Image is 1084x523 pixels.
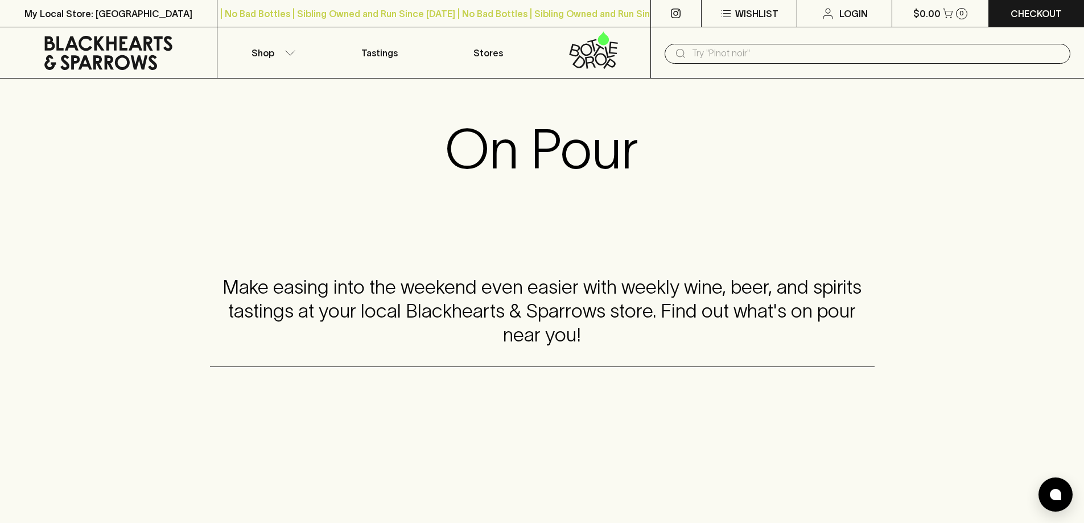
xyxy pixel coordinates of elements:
[325,27,434,78] a: Tastings
[1050,489,1061,500] img: bubble-icon
[24,7,192,20] p: My Local Store: [GEOGRAPHIC_DATA]
[361,46,398,60] p: Tastings
[252,46,274,60] p: Shop
[445,117,639,181] h1: On Pour
[959,10,964,17] p: 0
[839,7,868,20] p: Login
[1011,7,1062,20] p: Checkout
[210,275,875,347] h4: Make easing into the weekend even easier with weekly wine, beer, and spirits tastings at your loc...
[913,7,941,20] p: $0.00
[217,27,325,78] button: Shop
[434,27,542,78] a: Stores
[735,7,778,20] p: Wishlist
[473,46,503,60] p: Stores
[692,44,1061,63] input: Try "Pinot noir"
